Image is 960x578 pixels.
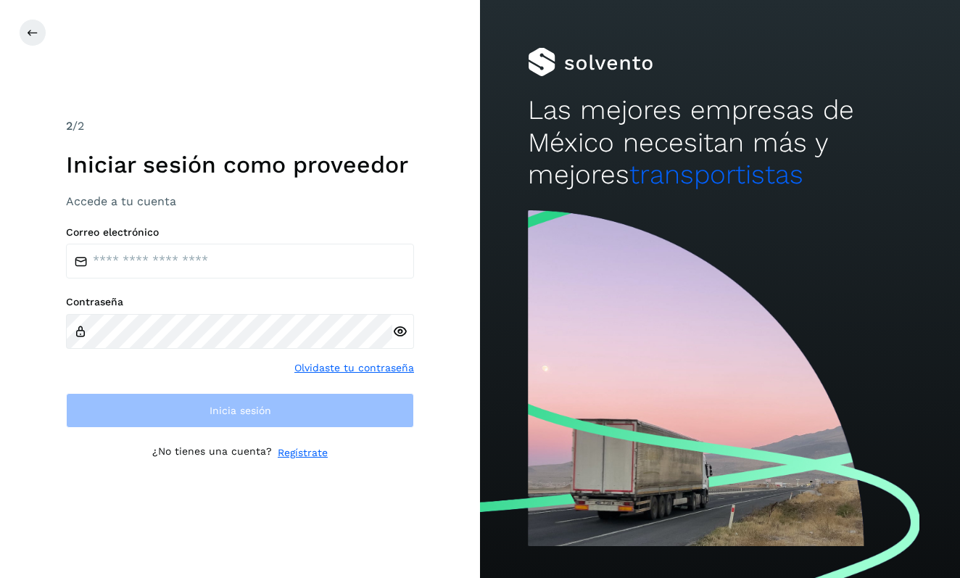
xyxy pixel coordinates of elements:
[528,94,912,191] h2: Las mejores empresas de México necesitan más y mejores
[66,151,414,178] h1: Iniciar sesión como proveedor
[66,296,414,308] label: Contraseña
[629,159,803,190] span: transportistas
[66,119,73,133] span: 2
[66,194,414,208] h3: Accede a tu cuenta
[66,393,414,428] button: Inicia sesión
[278,445,328,461] a: Regístrate
[210,405,271,416] span: Inicia sesión
[294,360,414,376] a: Olvidaste tu contraseña
[66,226,414,239] label: Correo electrónico
[152,445,272,461] p: ¿No tienes una cuenta?
[66,117,414,135] div: /2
